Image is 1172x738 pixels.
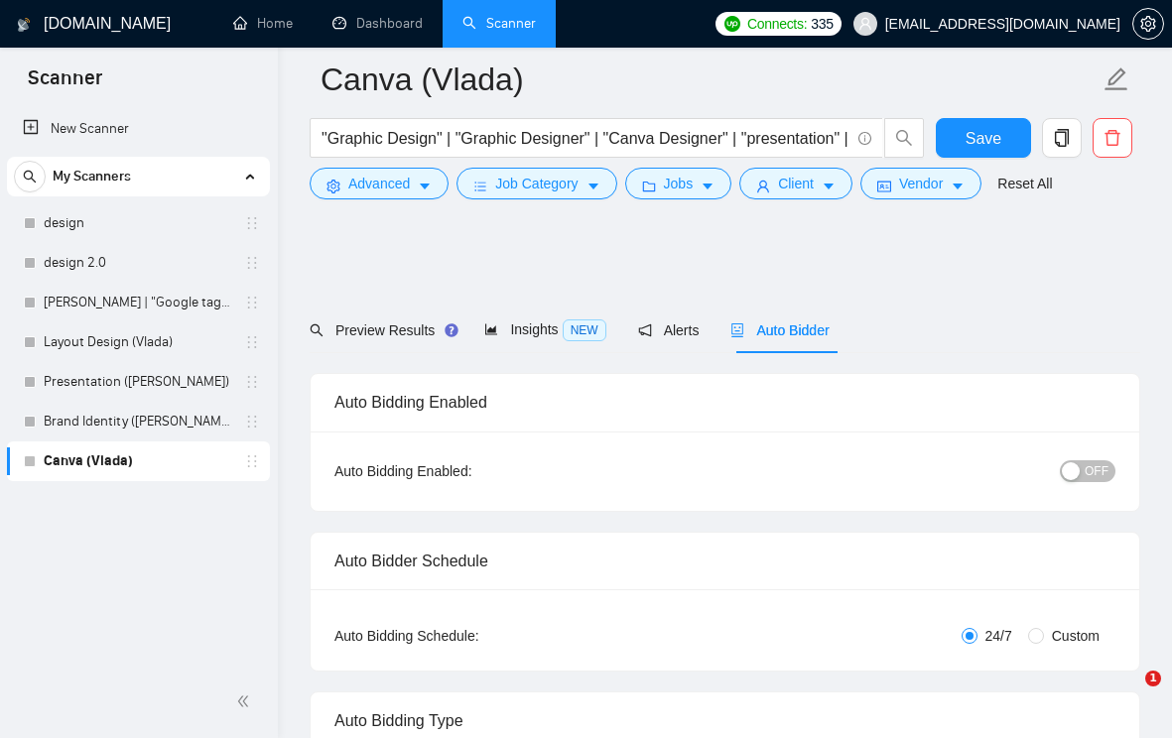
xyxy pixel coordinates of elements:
span: NEW [563,319,606,341]
span: user [858,17,872,31]
span: user [756,179,770,193]
a: Canva (Vlada) [44,441,232,481]
img: upwork-logo.png [724,16,740,32]
span: 1 [1145,671,1161,686]
span: caret-down [951,179,965,193]
a: Reset All [997,173,1052,194]
a: setting [1132,16,1164,32]
span: double-left [236,691,256,711]
span: caret-down [822,179,836,193]
button: setting [1132,8,1164,40]
li: New Scanner [7,109,270,149]
span: setting [1133,16,1163,32]
input: Search Freelance Jobs... [322,126,849,151]
span: OFF [1085,460,1108,482]
span: caret-down [701,179,715,193]
span: Client [778,173,814,194]
span: Custom [1044,625,1107,647]
span: idcard [877,179,891,193]
a: searchScanner [462,15,536,32]
span: holder [244,334,260,350]
span: notification [638,323,652,337]
div: Auto Bidding Enabled [334,374,1115,430]
span: Advanced [348,173,410,194]
a: Brand Identity ([PERSON_NAME]) [44,402,232,441]
span: caret-down [418,179,432,193]
button: Save [936,118,1032,158]
button: copy [1042,118,1082,158]
span: Job Category [495,173,578,194]
span: Scanner [12,63,118,105]
span: Jobs [664,173,694,194]
li: My Scanners [7,157,270,481]
a: design [44,203,232,243]
span: My Scanners [53,157,131,196]
span: 335 [811,13,833,35]
span: Connects: [747,13,807,35]
button: folderJobscaret-down [625,168,732,199]
a: design 2.0 [44,243,232,283]
span: delete [1094,129,1131,147]
button: delete [1093,118,1132,158]
span: setting [326,179,340,193]
img: logo [17,9,31,41]
div: Auto Bidding Enabled: [334,460,594,482]
span: 24/7 [977,625,1020,647]
input: Scanner name... [321,55,1100,104]
span: Insights [484,321,605,337]
span: holder [244,453,260,469]
a: homeHome [233,15,293,32]
span: holder [244,255,260,271]
span: search [15,170,45,184]
button: userClientcaret-down [739,168,852,199]
span: Preview Results [310,322,453,338]
span: Vendor [899,173,943,194]
button: settingAdvancedcaret-down [310,168,449,199]
span: area-chart [484,322,498,336]
a: dashboardDashboard [332,15,423,32]
a: Layout Design (Vlada) [44,322,232,362]
span: search [885,129,923,147]
span: Auto Bidder [730,322,829,338]
span: search [310,323,324,337]
span: holder [244,295,260,310]
span: caret-down [586,179,600,193]
a: New Scanner [23,109,254,149]
a: [PERSON_NAME] | "Google tag manager [44,283,232,322]
div: Tooltip anchor [443,321,460,339]
button: search [14,161,46,192]
span: edit [1104,66,1129,92]
button: barsJob Categorycaret-down [456,168,616,199]
button: search [884,118,924,158]
div: Auto Bidding Schedule: [334,625,594,647]
iframe: To enrich screen reader interactions, please activate Accessibility in Grammarly extension settings [1105,671,1152,718]
span: info-circle [858,132,871,145]
span: Save [966,126,1001,151]
span: bars [473,179,487,193]
span: holder [244,215,260,231]
a: Presentation ([PERSON_NAME]) [44,362,232,402]
span: holder [244,414,260,430]
span: robot [730,323,744,337]
span: Alerts [638,322,700,338]
span: folder [642,179,656,193]
button: idcardVendorcaret-down [860,168,981,199]
span: copy [1043,129,1081,147]
span: holder [244,374,260,390]
div: Auto Bidder Schedule [334,533,1115,589]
